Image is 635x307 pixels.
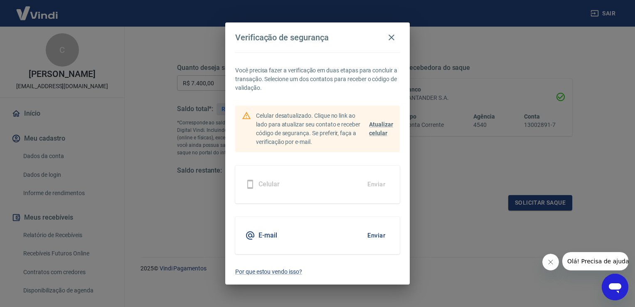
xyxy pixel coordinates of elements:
iframe: Fechar mensagem [542,254,559,270]
button: Enviar [363,227,390,244]
p: Celular desatualizado. Clique no link ao lado para atualizar seu contato e receber código de segu... [256,111,366,146]
p: Você precisa fazer a verificação em duas etapas para concluir a transação. Selecione um dos conta... [235,66,400,92]
h5: Celular [258,180,280,188]
span: Atualizar celular [369,121,393,136]
iframe: Botão para abrir a janela de mensagens [602,274,628,300]
a: Atualizar celular [369,120,393,138]
iframe: Mensagem da empresa [562,252,628,270]
span: Olá! Precisa de ajuda? [5,6,70,12]
a: Por que estou vendo isso? [235,267,400,276]
h5: E-mail [258,231,277,240]
h4: Verificação de segurança [235,32,329,42]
